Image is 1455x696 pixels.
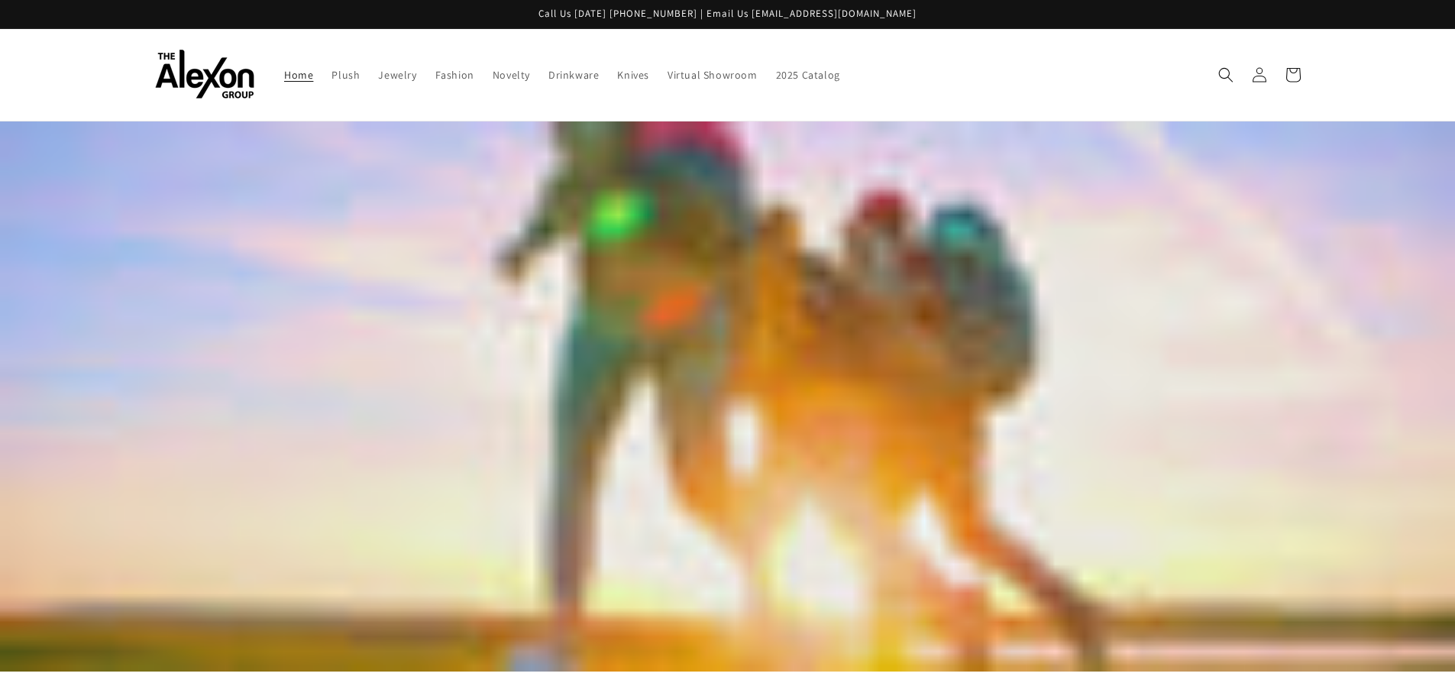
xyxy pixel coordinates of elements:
a: Jewelry [369,59,425,91]
a: Plush [322,59,369,91]
a: Home [275,59,322,91]
summary: Search [1209,58,1243,92]
span: Plush [331,68,360,82]
span: Home [284,68,313,82]
span: Fashion [435,68,474,82]
a: Fashion [426,59,483,91]
a: Drinkware [539,59,608,91]
span: Drinkware [548,68,599,82]
span: Virtual Showroom [668,68,758,82]
span: Jewelry [378,68,416,82]
a: 2025 Catalog [767,59,849,91]
span: 2025 Catalog [776,68,840,82]
a: Virtual Showroom [658,59,767,91]
a: Novelty [483,59,539,91]
a: Knives [608,59,658,91]
span: Knives [617,68,649,82]
img: The Alexon Group [155,50,254,99]
span: Novelty [493,68,530,82]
